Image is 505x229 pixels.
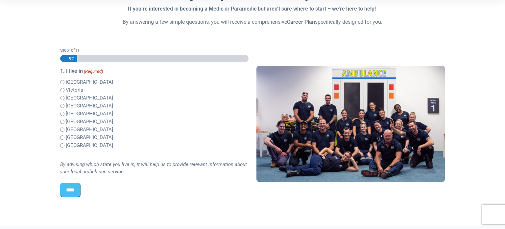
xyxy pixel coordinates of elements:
[66,126,113,133] label: [GEOGRAPHIC_DATA]
[66,134,113,141] label: [GEOGRAPHIC_DATA]
[66,142,113,149] label: [GEOGRAPHIC_DATA]
[75,48,80,53] span: 11
[66,55,75,62] span: 9%
[287,19,315,25] strong: Career Plan
[66,94,113,102] label: [GEOGRAPHIC_DATA]
[69,48,71,53] span: 1
[128,6,376,12] strong: If you’re interested in becoming a Medic or Paramedic but aren’t sure where to start – we’re here...
[60,47,249,53] p: Step of
[66,118,113,126] label: [GEOGRAPHIC_DATA]
[66,110,113,118] label: [GEOGRAPHIC_DATA]
[66,78,113,86] label: [GEOGRAPHIC_DATA]
[60,161,247,175] i: By advising which state you live in, it will help us to provide relevant information about your l...
[84,68,103,75] span: (Required)
[60,67,249,75] legend: 1. I live in
[66,102,113,110] label: [GEOGRAPHIC_DATA]
[60,18,445,26] p: By answering a few simple questions, you will receive a comprehensive specifically designed for you.
[66,86,83,94] label: Victoria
